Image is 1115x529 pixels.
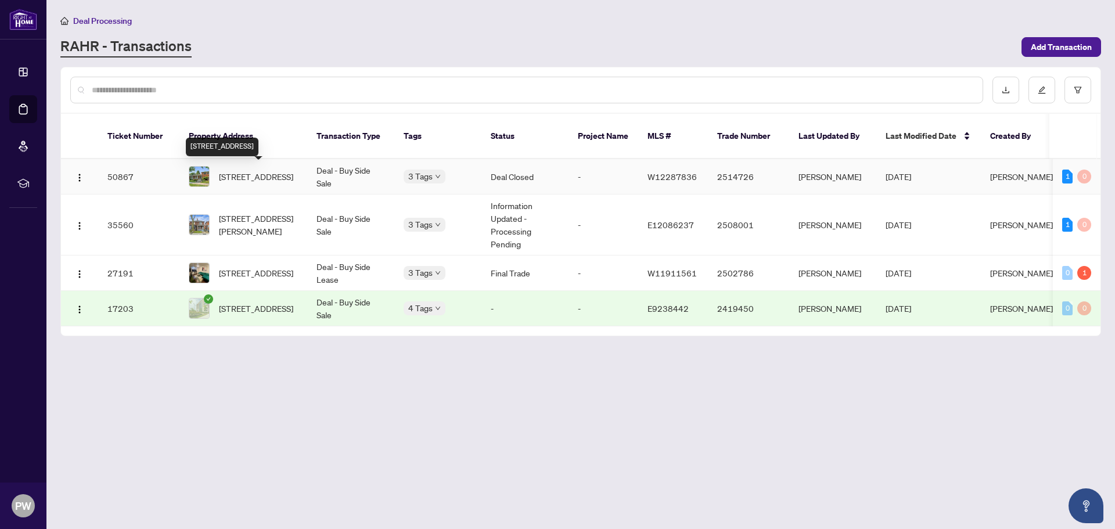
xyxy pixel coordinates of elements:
[98,291,179,326] td: 17203
[990,171,1053,182] span: [PERSON_NAME]
[789,195,876,255] td: [PERSON_NAME]
[98,114,179,159] th: Ticket Number
[990,268,1053,278] span: [PERSON_NAME]
[219,170,293,183] span: [STREET_ADDRESS]
[98,159,179,195] td: 50867
[219,302,293,315] span: [STREET_ADDRESS]
[75,221,84,231] img: Logo
[1038,86,1046,94] span: edit
[708,291,789,326] td: 2419450
[408,301,433,315] span: 4 Tags
[1062,170,1073,183] div: 1
[886,171,911,182] span: [DATE]
[189,298,209,318] img: thumbnail-img
[435,222,441,228] span: down
[569,291,638,326] td: -
[408,266,433,279] span: 3 Tags
[60,37,192,57] a: RAHR - Transactions
[648,171,697,182] span: W12287836
[789,291,876,326] td: [PERSON_NAME]
[789,114,876,159] th: Last Updated By
[648,268,697,278] span: W11911561
[708,159,789,195] td: 2514726
[789,159,876,195] td: [PERSON_NAME]
[219,212,298,237] span: [STREET_ADDRESS][PERSON_NAME]
[1077,170,1091,183] div: 0
[307,291,394,326] td: Deal - Buy Side Sale
[886,219,911,230] span: [DATE]
[876,114,981,159] th: Last Modified Date
[481,255,569,291] td: Final Trade
[1062,218,1073,232] div: 1
[481,195,569,255] td: Information Updated - Processing Pending
[569,114,638,159] th: Project Name
[189,263,209,283] img: thumbnail-img
[1002,86,1010,94] span: download
[1028,77,1055,103] button: edit
[98,195,179,255] td: 35560
[408,170,433,183] span: 3 Tags
[648,303,689,314] span: E9238442
[1022,37,1101,57] button: Add Transaction
[15,498,31,514] span: PW
[1062,301,1073,315] div: 0
[70,264,89,282] button: Logo
[708,114,789,159] th: Trade Number
[481,159,569,195] td: Deal Closed
[9,9,37,30] img: logo
[569,159,638,195] td: -
[481,291,569,326] td: -
[981,114,1051,159] th: Created By
[789,255,876,291] td: [PERSON_NAME]
[990,303,1053,314] span: [PERSON_NAME]
[408,218,433,231] span: 3 Tags
[70,215,89,234] button: Logo
[307,114,394,159] th: Transaction Type
[75,305,84,314] img: Logo
[307,255,394,291] td: Deal - Buy Side Lease
[708,255,789,291] td: 2502786
[886,268,911,278] span: [DATE]
[1077,218,1091,232] div: 0
[992,77,1019,103] button: download
[70,299,89,318] button: Logo
[435,305,441,311] span: down
[435,174,441,179] span: down
[219,267,293,279] span: [STREET_ADDRESS]
[569,195,638,255] td: -
[886,303,911,314] span: [DATE]
[307,159,394,195] td: Deal - Buy Side Sale
[189,215,209,235] img: thumbnail-img
[1062,266,1073,280] div: 0
[60,17,69,25] span: home
[394,114,481,159] th: Tags
[189,167,209,186] img: thumbnail-img
[1069,488,1103,523] button: Open asap
[179,114,307,159] th: Property Address
[204,294,213,304] span: check-circle
[70,167,89,186] button: Logo
[1077,301,1091,315] div: 0
[435,270,441,276] span: down
[638,114,708,159] th: MLS #
[75,173,84,182] img: Logo
[990,219,1053,230] span: [PERSON_NAME]
[1031,38,1092,56] span: Add Transaction
[1077,266,1091,280] div: 1
[569,255,638,291] td: -
[98,255,179,291] td: 27191
[75,269,84,279] img: Logo
[73,16,132,26] span: Deal Processing
[648,219,694,230] span: E12086237
[1074,86,1082,94] span: filter
[1064,77,1091,103] button: filter
[886,129,956,142] span: Last Modified Date
[708,195,789,255] td: 2508001
[186,138,258,156] div: [STREET_ADDRESS]
[481,114,569,159] th: Status
[307,195,394,255] td: Deal - Buy Side Sale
